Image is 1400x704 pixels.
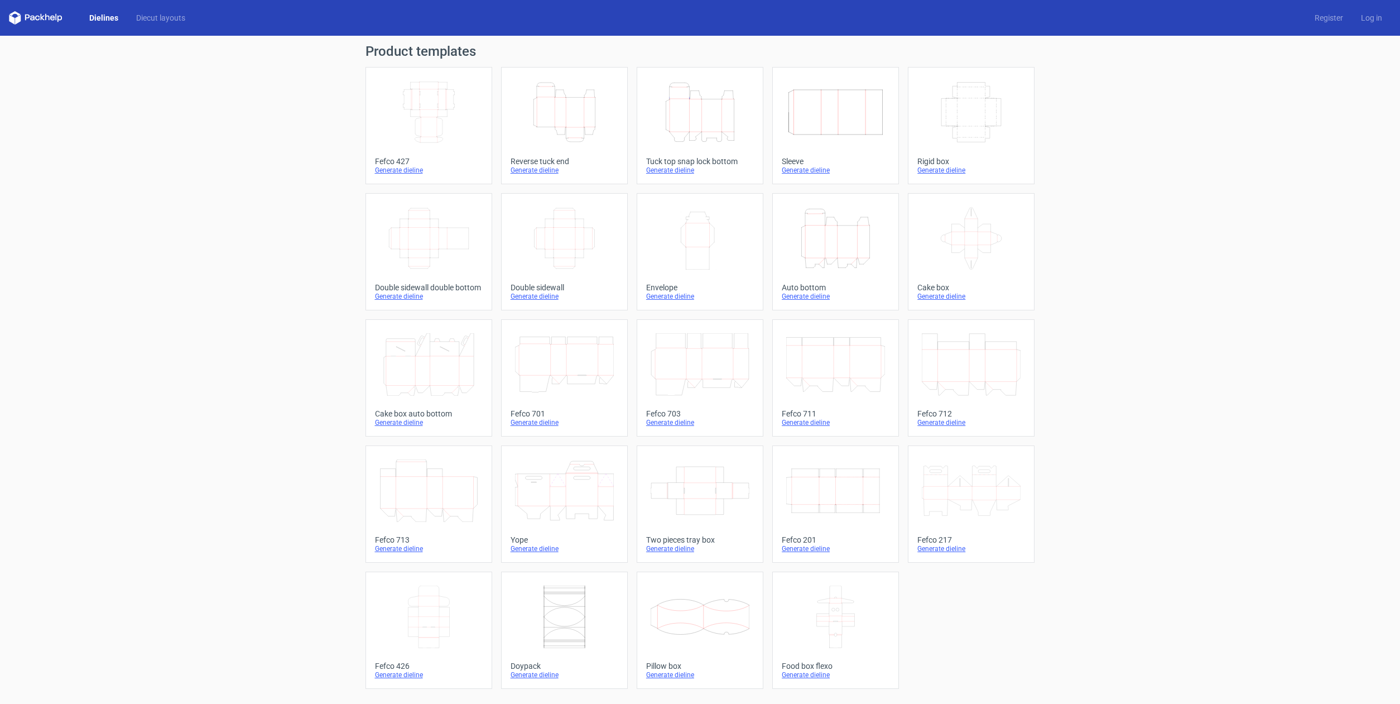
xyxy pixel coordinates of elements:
a: Rigid boxGenerate dieline [908,67,1035,184]
div: Fefco 427 [375,157,483,166]
div: Generate dieline [917,292,1025,301]
div: Double sidewall double bottom [375,283,483,292]
div: Generate dieline [511,292,618,301]
div: Fefco 701 [511,409,618,418]
a: YopeGenerate dieline [501,446,628,563]
a: Fefco 426Generate dieline [365,572,492,689]
a: SleeveGenerate dieline [772,67,899,184]
div: Cake box [917,283,1025,292]
div: Generate dieline [782,166,889,175]
div: Fefco 426 [375,662,483,671]
a: Tuck top snap lock bottomGenerate dieline [637,67,763,184]
div: Generate dieline [375,418,483,427]
a: Dielines [80,12,127,23]
a: Fefco 711Generate dieline [772,319,899,437]
a: Fefco 217Generate dieline [908,446,1035,563]
div: Generate dieline [646,671,754,679]
div: Generate dieline [646,544,754,553]
div: Auto bottom [782,283,889,292]
a: Cake box auto bottomGenerate dieline [365,319,492,437]
div: Generate dieline [511,671,618,679]
a: Fefco 701Generate dieline [501,319,628,437]
div: Fefco 712 [917,409,1025,418]
a: Food box flexoGenerate dieline [772,572,899,689]
div: Generate dieline [646,166,754,175]
a: Log in [1352,12,1391,23]
div: Generate dieline [375,671,483,679]
div: Fefco 201 [782,535,889,544]
div: Generate dieline [917,544,1025,553]
div: Two pieces tray box [646,535,754,544]
a: Two pieces tray boxGenerate dieline [637,446,763,563]
div: Double sidewall [511,283,618,292]
div: Yope [511,535,618,544]
div: Generate dieline [375,292,483,301]
div: Cake box auto bottom [375,409,483,418]
div: Generate dieline [782,292,889,301]
div: Doypack [511,662,618,671]
div: Fefco 703 [646,409,754,418]
a: Register [1306,12,1352,23]
a: Auto bottomGenerate dieline [772,193,899,310]
div: Generate dieline [511,166,618,175]
div: Generate dieline [782,418,889,427]
div: Sleeve [782,157,889,166]
a: Pillow boxGenerate dieline [637,572,763,689]
div: Tuck top snap lock bottom [646,157,754,166]
a: Double sidewallGenerate dieline [501,193,628,310]
div: Generate dieline [782,671,889,679]
a: Double sidewall double bottomGenerate dieline [365,193,492,310]
div: Food box flexo [782,662,889,671]
a: Diecut layouts [127,12,194,23]
div: Generate dieline [375,166,483,175]
div: Fefco 713 [375,535,483,544]
a: Cake boxGenerate dieline [908,193,1035,310]
div: Generate dieline [375,544,483,553]
a: DoypackGenerate dieline [501,572,628,689]
div: Generate dieline [646,292,754,301]
div: Generate dieline [917,418,1025,427]
div: Fefco 711 [782,409,889,418]
a: Fefco 713Generate dieline [365,446,492,563]
div: Generate dieline [917,166,1025,175]
a: EnvelopeGenerate dieline [637,193,763,310]
a: Fefco 201Generate dieline [772,446,899,563]
a: Reverse tuck endGenerate dieline [501,67,628,184]
div: Reverse tuck end [511,157,618,166]
div: Pillow box [646,662,754,671]
div: Envelope [646,283,754,292]
div: Generate dieline [511,544,618,553]
div: Generate dieline [782,544,889,553]
h1: Product templates [365,45,1035,58]
div: Rigid box [917,157,1025,166]
div: Generate dieline [646,418,754,427]
div: Generate dieline [511,418,618,427]
a: Fefco 427Generate dieline [365,67,492,184]
a: Fefco 712Generate dieline [908,319,1035,437]
div: Fefco 217 [917,535,1025,544]
a: Fefco 703Generate dieline [637,319,763,437]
